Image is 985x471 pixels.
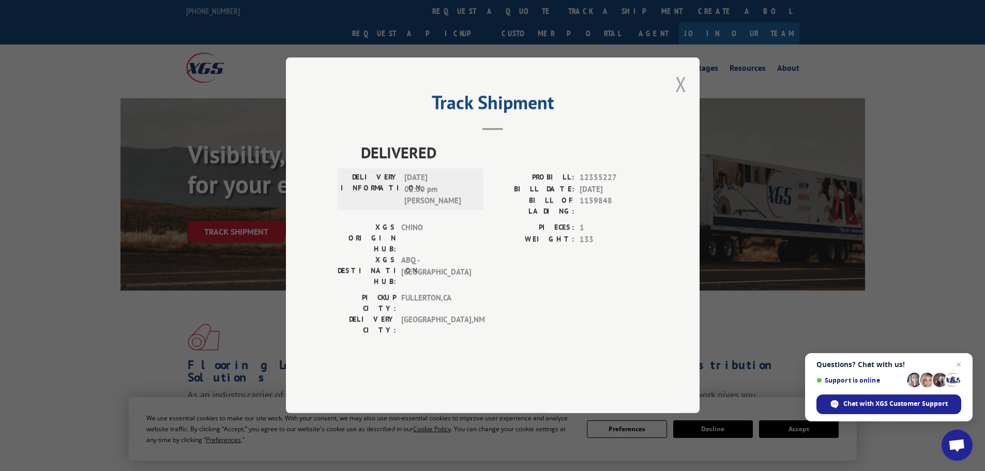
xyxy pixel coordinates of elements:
[942,430,973,461] div: Open chat
[675,70,687,98] button: Close modal
[952,358,965,371] span: Close chat
[493,184,574,195] label: BILL DATE:
[816,376,903,384] span: Support is online
[580,234,648,246] span: 133
[401,314,471,336] span: [GEOGRAPHIC_DATA] , NM
[580,172,648,184] span: 12355227
[816,360,961,369] span: Questions? Chat with us!
[401,293,471,314] span: FULLERTON , CA
[338,314,396,336] label: DELIVERY CITY:
[338,255,396,287] label: XGS DESTINATION HUB:
[843,399,948,408] span: Chat with XGS Customer Support
[816,394,961,414] div: Chat with XGS Customer Support
[338,293,396,314] label: PICKUP CITY:
[401,222,471,255] span: CHINO
[493,172,574,184] label: PROBILL:
[361,141,648,164] span: DELIVERED
[580,195,648,217] span: 1159848
[404,172,474,207] span: [DATE] 02:00 pm [PERSON_NAME]
[580,222,648,234] span: 1
[401,255,471,287] span: ABQ - [GEOGRAPHIC_DATA]
[493,195,574,217] label: BILL OF LADING:
[493,222,574,234] label: PIECES:
[341,172,399,207] label: DELIVERY INFORMATION:
[338,222,396,255] label: XGS ORIGIN HUB:
[493,234,574,246] label: WEIGHT:
[580,184,648,195] span: [DATE]
[338,95,648,115] h2: Track Shipment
